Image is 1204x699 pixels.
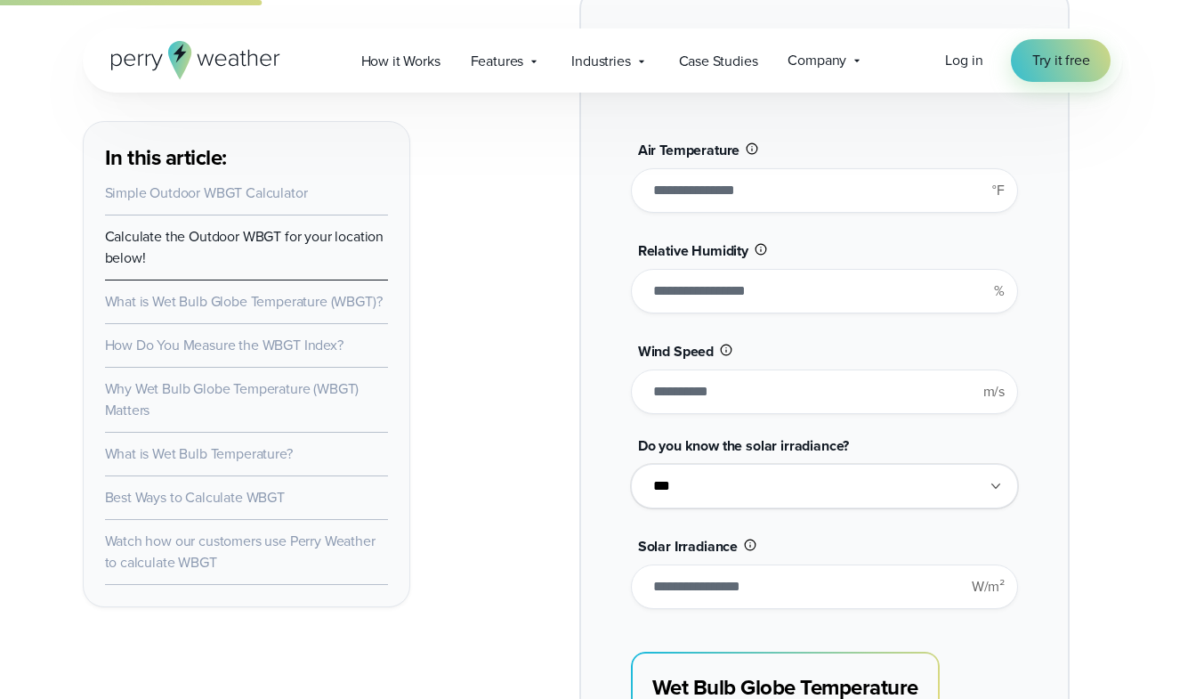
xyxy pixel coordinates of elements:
[105,443,293,464] a: What is Wet Bulb Temperature?
[1011,39,1111,82] a: Try it free
[346,43,456,79] a: How it Works
[638,240,748,261] span: Relative Humidity
[471,51,524,72] span: Features
[105,487,285,508] a: Best Ways to Calculate WBGT
[361,51,440,72] span: How it Works
[105,226,384,268] a: Calculate the Outdoor WBGT for your location below!
[105,378,360,420] a: Why Wet Bulb Globe Temperature (WBGT) Matters
[679,51,758,72] span: Case Studies
[105,335,343,355] a: How Do You Measure the WBGT Index?
[571,51,630,72] span: Industries
[664,43,773,79] a: Case Studies
[638,536,738,557] span: Solar Irradiance
[945,50,982,70] span: Log in
[788,50,846,71] span: Company
[105,183,308,203] a: Simple Outdoor WBGT Calculator
[638,341,714,362] span: Wind Speed
[105,143,388,172] h3: In this article:
[945,50,982,71] a: Log in
[105,291,383,312] a: What is Wet Bulb Globe Temperature (WBGT)?
[105,531,376,573] a: Watch how our customers use Perry Weather to calculate WBGT
[638,140,739,160] span: Air Temperature
[1032,50,1089,71] span: Try it free
[638,435,849,456] span: Do you know the solar irradiance?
